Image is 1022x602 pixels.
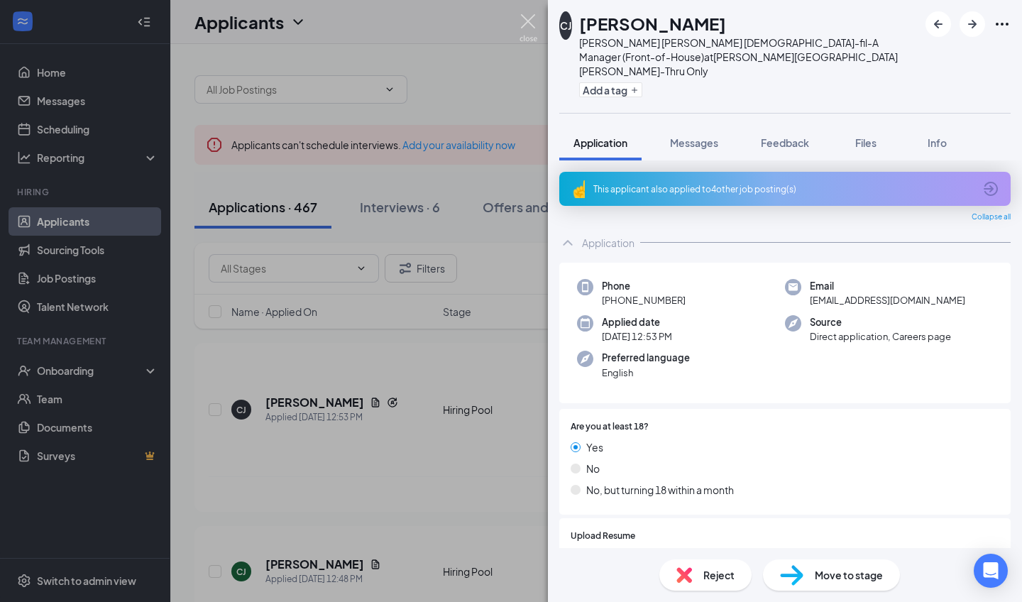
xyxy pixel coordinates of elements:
[994,16,1011,33] svg: Ellipses
[810,293,965,307] span: [EMAIL_ADDRESS][DOMAIN_NAME]
[630,86,639,94] svg: Plus
[810,279,965,293] span: Email
[602,293,686,307] span: [PHONE_NUMBER]
[855,136,877,149] span: Files
[571,530,635,543] span: Upload Resume
[579,82,642,97] button: PlusAdd a tag
[586,482,734,498] span: No, but turning 18 within a month
[579,35,918,78] div: [PERSON_NAME] [PERSON_NAME] [DEMOGRAPHIC_DATA]-fil-A Manager (Front-of-House) at [PERSON_NAME][GE...
[928,136,947,149] span: Info
[964,16,981,33] svg: ArrowRight
[602,279,686,293] span: Phone
[602,315,672,329] span: Applied date
[579,11,726,35] h1: [PERSON_NAME]
[571,420,649,434] span: Are you at least 18?
[582,236,634,250] div: Application
[560,18,571,33] div: CJ
[586,439,603,455] span: Yes
[815,567,883,583] span: Move to stage
[930,16,947,33] svg: ArrowLeftNew
[810,315,951,329] span: Source
[974,554,1008,588] div: Open Intercom Messenger
[810,329,951,344] span: Direct application, Careers page
[670,136,718,149] span: Messages
[586,461,600,476] span: No
[593,183,974,195] div: This applicant also applied to 4 other job posting(s)
[573,136,627,149] span: Application
[982,180,999,197] svg: ArrowCircle
[925,11,951,37] button: ArrowLeftNew
[602,351,690,365] span: Preferred language
[602,366,690,380] span: English
[761,136,809,149] span: Feedback
[602,329,672,344] span: [DATE] 12:53 PM
[960,11,985,37] button: ArrowRight
[972,212,1011,223] span: Collapse all
[559,234,576,251] svg: ChevronUp
[703,567,735,583] span: Reject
